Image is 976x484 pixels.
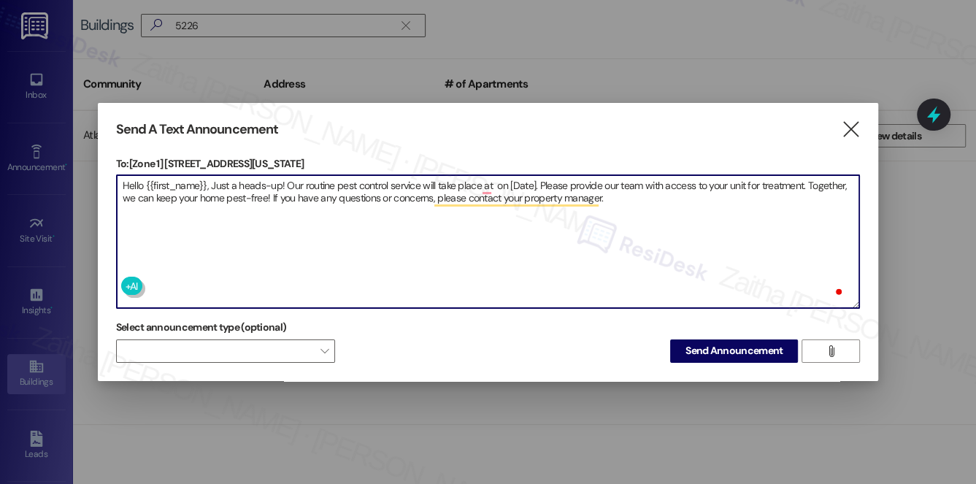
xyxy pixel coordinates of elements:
span: Send Announcement [685,343,783,358]
p: To: [Zone 1] [STREET_ADDRESS][US_STATE] [116,156,861,171]
div: To enrich screen reader interactions, please activate Accessibility in Grammarly extension settings [116,174,861,309]
textarea: To enrich screen reader interactions, please activate Accessibility in Grammarly extension settings [117,175,860,308]
h3: Send A Text Announcement [116,121,278,138]
i:  [826,345,837,357]
i:  [841,122,861,137]
button: Send Announcement [670,339,798,363]
label: Select announcement type (optional) [116,316,287,339]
